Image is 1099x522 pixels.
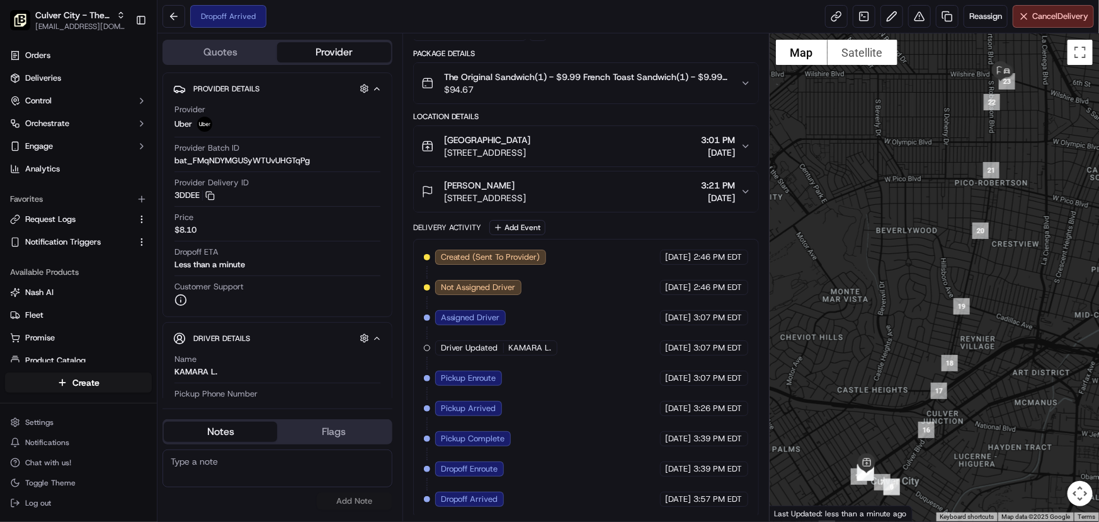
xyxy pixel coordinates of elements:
[5,454,152,472] button: Chat with us!
[5,494,152,512] button: Log out
[8,277,101,299] a: 📗Knowledge Base
[197,117,212,132] img: uber-new-logo.jpeg
[444,83,731,96] span: $94.67
[174,104,205,115] span: Provider
[174,366,217,378] div: KAMARA L.
[5,68,152,88] a: Deliveries
[964,5,1008,28] button: Reassign
[5,474,152,492] button: Toggle Theme
[174,142,239,154] span: Provider Batch ID
[694,312,743,323] span: 3:07 PM EDT
[5,262,152,282] div: Available Products
[5,434,152,451] button: Notifications
[10,287,147,298] a: Nash AI
[25,95,52,107] span: Control
[666,282,692,293] span: [DATE]
[444,146,531,159] span: [STREET_ADDRESS]
[414,63,758,103] button: The Original Sandwich(1) - $9.99 French Toast Sandwich(1) - $9.99 The Original Sandwich(1) - $9.9...
[25,214,76,225] span: Request Logs
[937,350,963,376] div: 18
[413,223,482,233] div: Delivery Activity
[25,236,101,248] span: Notification Triggers
[174,155,310,166] span: bat_FMqNDYMGUSyWTUvUHGTqPg
[969,11,1002,22] span: Reassign
[25,282,96,294] span: Knowledge Base
[193,84,259,94] span: Provider Details
[13,183,33,204] img: Brittany Newman
[25,355,86,366] span: Product Catalog
[13,13,38,38] img: Nash
[926,378,952,404] div: 17
[694,433,743,444] span: 3:39 PM EDT
[666,494,692,505] span: [DATE]
[35,21,125,32] button: [EMAIL_ADDRESS][DOMAIN_NAME]
[174,388,258,400] span: Pickup Phone Number
[5,232,152,252] button: Notification Triggers
[25,72,61,84] span: Deliveries
[193,333,250,344] span: Driver Details
[444,179,515,192] span: [PERSON_NAME]
[25,478,76,488] span: Toggle Theme
[214,124,229,139] button: Start new chat
[694,342,743,354] span: 3:07 PM EDT
[444,192,527,204] span: [STREET_ADDRESS]
[25,141,53,152] span: Engage
[702,134,736,146] span: 3:01 PM
[25,498,51,508] span: Log out
[10,355,147,366] a: Product Catalog
[101,277,207,299] a: 💻API Documentation
[444,71,731,83] span: The Original Sandwich(1) - $9.99 French Toast Sandwich(1) - $9.99 The Original Sandwich(1) - $9.9...
[10,310,147,321] a: Fleet
[33,81,227,95] input: Got a question? Start typing here...
[979,89,1005,115] div: 22
[694,282,743,293] span: 2:46 PM EDT
[35,9,111,21] span: Culver City - The Red Chickz
[441,494,498,505] span: Dropoff Arrived
[72,376,100,389] span: Create
[13,50,229,71] p: Welcome 👋
[828,40,897,65] button: Show satellite imagery
[119,282,202,294] span: API Documentation
[164,42,277,62] button: Quotes
[770,506,913,521] div: Last Updated: less than a minute ago
[5,414,152,431] button: Settings
[702,146,736,159] span: [DATE]
[57,120,207,133] div: Start new chat
[773,505,814,521] a: Open this area in Google Maps (opens a new window)
[105,229,109,240] span: •
[441,433,505,444] span: Pickup Complete
[25,118,69,129] span: Orchestrate
[5,328,152,348] button: Promise
[666,312,692,323] span: [DATE]
[414,126,758,166] button: [GEOGRAPHIC_DATA][STREET_ADDRESS]3:01 PM[DATE]
[444,134,531,146] span: [GEOGRAPHIC_DATA]
[666,342,692,354] span: [DATE]
[25,163,60,175] span: Analytics
[25,458,71,468] span: Chat with us!
[489,220,545,235] button: Add Event
[940,513,994,521] button: Keyboard shortcuts
[694,403,743,414] span: 3:26 PM EDT
[174,224,196,236] span: $8.10
[25,196,35,206] img: 1736555255976-a54dd68f-1ca7-489b-9aae-adbdc363a1c4
[1001,513,1070,520] span: Map data ©2025 Google
[25,438,69,448] span: Notifications
[967,217,994,244] div: 20
[5,351,152,371] button: Product Catalog
[441,342,498,354] span: Driver Updated
[25,50,50,61] span: Orders
[173,328,382,349] button: Driver Details
[5,159,152,179] a: Analytics
[1068,40,1093,65] button: Toggle fullscreen view
[509,342,552,354] span: KAMARA L.
[666,403,692,414] span: [DATE]
[5,305,152,325] button: Fleet
[441,252,540,263] span: Created (Sent To Provider)
[869,469,896,496] div: 7
[174,177,249,188] span: Provider Delivery ID
[666,433,692,444] span: [DATE]
[441,463,498,475] span: Dropoff Enroute
[666,463,692,475] span: [DATE]
[277,42,390,62] button: Provider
